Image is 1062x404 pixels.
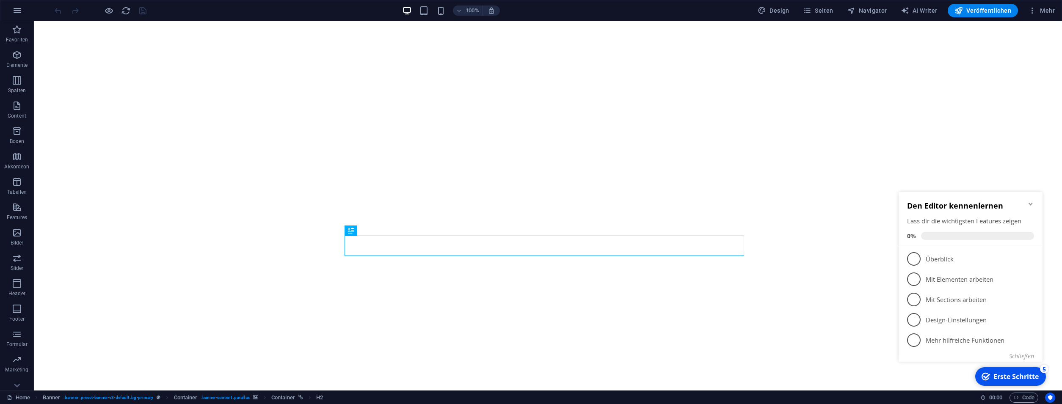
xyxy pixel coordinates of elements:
i: Dieses Element ist ein anpassbares Preset [157,395,160,400]
button: Usercentrics [1045,393,1055,403]
span: Design [758,6,789,15]
span: . banner .preset-banner-v3-default .bg-primary [63,393,153,403]
button: AI Writer [897,4,941,17]
li: Mit Elementen arbeiten [3,85,147,105]
div: Lass dir die wichtigsten Features zeigen [12,32,139,41]
h6: Session-Zeit [980,393,1003,403]
i: Bei Größenänderung Zoomstufe automatisch an das gewählte Gerät anpassen. [488,7,495,14]
span: Code [1013,393,1034,403]
span: Seiten [803,6,833,15]
nav: breadcrumb [43,393,323,403]
p: Content [8,113,26,119]
p: Mit Sections arbeiten [30,111,132,120]
p: Bilder [11,239,24,246]
button: reload [121,5,131,16]
p: Formular [6,341,28,348]
button: Design [754,4,793,17]
span: Klick zum Auswählen. Doppelklick zum Bearbeiten [174,393,198,403]
span: Klick zum Auswählen. Doppelklick zum Bearbeiten [271,393,295,403]
div: 5 [145,180,153,189]
button: Navigator [844,4,891,17]
span: Klick zum Auswählen. Doppelklick zum Bearbeiten [43,393,61,403]
p: Features [7,214,27,221]
p: Spalten [8,87,26,94]
div: Minimize checklist [132,16,139,23]
li: Mehr hilfreiche Funktionen [3,146,147,166]
i: Element verfügt über einen Hintergrund [253,395,258,400]
button: Veröffentlichen [948,4,1018,17]
p: Header [8,290,25,297]
span: . banner-content .parallax [201,393,249,403]
span: : [995,394,996,401]
p: Favoriten [6,36,28,43]
button: Seiten [800,4,837,17]
span: Mehr [1028,6,1055,15]
button: Mehr [1025,4,1058,17]
p: Mehr hilfreiche Funktionen [30,151,132,160]
span: Veröffentlichen [954,6,1011,15]
p: Slider [11,265,24,272]
p: Design-Einstellungen [30,131,132,140]
a: Klick, um Auswahl aufzuheben. Doppelklick öffnet Seitenverwaltung [7,393,30,403]
h6: 100% [466,5,479,16]
span: Navigator [847,6,887,15]
button: 100% [453,5,483,16]
li: Mit Sections arbeiten [3,105,147,125]
span: 00 00 [989,393,1002,403]
p: Mit Elementen arbeiten [30,91,132,99]
span: AI Writer [901,6,938,15]
p: Tabellen [7,189,27,195]
p: Elemente [6,62,28,69]
p: Überblick [30,70,132,79]
h2: Den Editor kennenlernen [12,16,139,26]
button: Klicke hier, um den Vorschau-Modus zu verlassen [104,5,114,16]
span: 0% [12,47,26,55]
button: Schließen [114,168,139,176]
i: Element ist verlinkt [298,395,303,400]
span: Klick zum Auswählen. Doppelklick zum Bearbeiten [316,393,323,403]
li: Design-Einstellungen [3,125,147,146]
div: Erste Schritte [98,187,143,197]
p: Boxen [10,138,24,145]
li: Überblick [3,64,147,85]
p: Akkordeon [4,163,29,170]
i: Seite neu laden [121,6,131,16]
p: Footer [9,316,25,322]
div: Erste Schritte 5 items remaining, 0% complete [80,183,151,201]
div: Design (Strg+Alt+Y) [754,4,793,17]
p: Marketing [5,366,28,373]
button: Code [1010,393,1038,403]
